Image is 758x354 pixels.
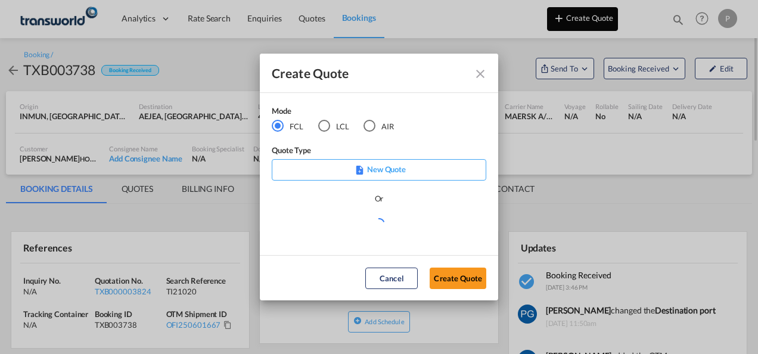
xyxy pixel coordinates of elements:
p: New Quote [276,163,482,175]
button: Close dialog [468,62,490,83]
div: Create Quote [272,66,465,80]
button: Create Quote [430,268,486,289]
div: Or [375,192,384,204]
md-radio-button: FCL [272,120,303,133]
div: Mode [272,105,409,120]
body: Editor, editor2 [12,12,207,24]
div: New Quote [272,159,486,181]
md-radio-button: AIR [364,120,394,133]
md-icon: Close dialog [473,67,487,81]
md-radio-button: LCL [318,120,349,133]
md-dialog: Create QuoteModeFCL LCLAIR ... [260,54,498,301]
button: Cancel [365,268,418,289]
div: Quote Type [272,144,486,159]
